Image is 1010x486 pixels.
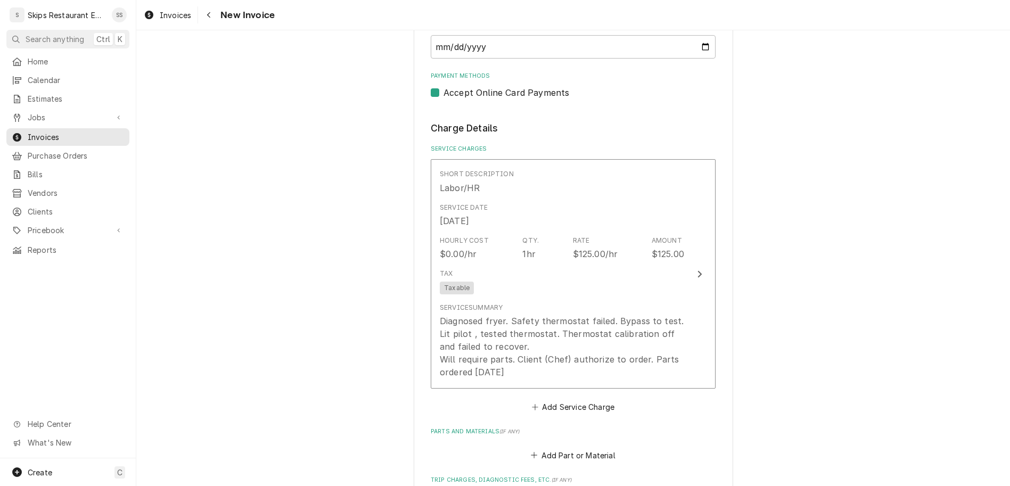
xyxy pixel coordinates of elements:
div: Service Date [440,203,488,212]
div: Tax [440,269,453,278]
div: Labor/HR [440,182,480,194]
span: C [117,467,122,478]
div: Payment Methods [431,72,716,99]
label: Accept Online Card Payments [444,86,569,99]
label: Service Charges [431,145,716,153]
div: SS [112,7,127,22]
a: Go to What's New [6,434,129,451]
span: Pricebook [28,225,108,236]
button: Search anythingCtrlK [6,30,129,48]
a: Bills [6,166,129,183]
div: Qty. [522,236,539,245]
span: Invoices [160,10,191,21]
div: Hourly Cost [440,236,489,245]
div: 1hr [522,248,535,260]
div: Rate [573,236,590,245]
div: [DATE] [440,215,469,227]
a: Reports [6,241,129,259]
div: Service Charges [431,145,716,415]
label: Trip Charges, Diagnostic Fees, etc. [431,476,716,484]
div: Skips Restaurant Equipment [28,10,106,21]
span: K [118,34,122,45]
label: Payment Methods [431,72,716,80]
div: Amount [652,236,682,245]
a: Home [6,53,129,70]
a: Estimates [6,90,129,108]
button: Add Part or Material [529,448,617,463]
div: Due Date [431,21,716,59]
span: New Invoice [217,8,275,22]
div: Short Description [440,169,514,179]
span: Reports [28,244,124,256]
a: Go to Jobs [6,109,129,126]
span: Purchase Orders [28,150,124,161]
a: Go to Pricebook [6,221,129,239]
span: Estimates [28,93,124,104]
span: Help Center [28,418,123,430]
a: Vendors [6,184,129,202]
span: ( if any ) [499,429,520,434]
button: Navigate back [200,6,217,23]
a: Purchase Orders [6,147,129,164]
span: Ctrl [96,34,110,45]
legend: Charge Details [431,121,716,135]
span: Search anything [26,34,84,45]
span: Taxable [440,282,474,294]
a: Invoices [6,128,129,146]
div: S [10,7,24,22]
div: $125.00/hr [573,248,618,260]
button: Add Service Charge [530,400,616,415]
div: Service Summary [440,303,503,312]
a: Go to Help Center [6,415,129,433]
input: yyyy-mm-dd [431,35,716,59]
div: $0.00/hr [440,248,477,260]
button: Update Line Item [431,159,716,389]
span: Create [28,468,52,477]
span: Jobs [28,112,108,123]
span: Vendors [28,187,124,199]
span: Home [28,56,124,67]
span: ( if any ) [552,477,572,483]
div: $125.00 [652,248,684,260]
span: Bills [28,169,124,180]
label: Parts and Materials [431,427,716,436]
span: Clients [28,206,124,217]
div: Shan Skipper's Avatar [112,7,127,22]
div: Parts and Materials [431,427,716,463]
a: Invoices [139,6,195,24]
div: Diagnosed fryer. Safety thermostat failed. Bypass to test. Lit pilot , tested thermostat. Thermos... [440,315,684,378]
a: Calendar [6,71,129,89]
span: Invoices [28,131,124,143]
a: Clients [6,203,129,220]
span: Calendar [28,75,124,86]
span: What's New [28,437,123,448]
